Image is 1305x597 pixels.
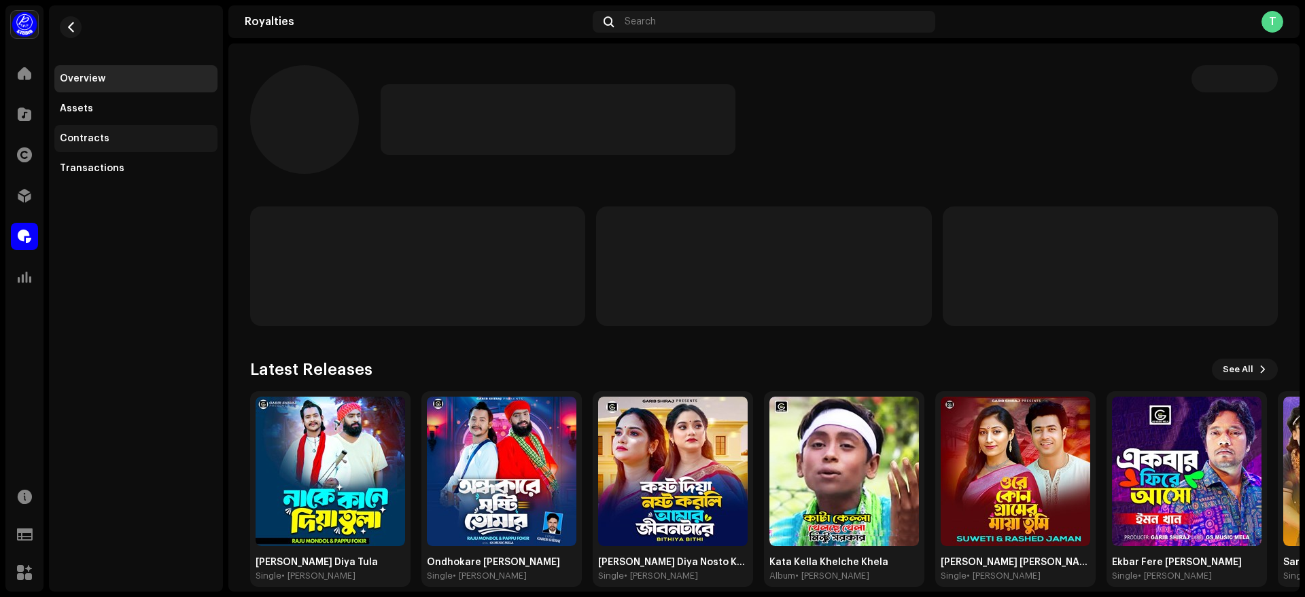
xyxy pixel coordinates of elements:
div: Single [427,571,453,581]
div: Overview [60,73,105,84]
img: b06bd8a0-6152-48ae-8c1b-1b072ccbbf51 [769,397,919,546]
span: See All [1223,356,1253,383]
div: • [PERSON_NAME] [795,571,869,581]
div: Kata Kella Khelche Khela [769,557,919,568]
div: [PERSON_NAME] Diya Nosto Korli [598,557,748,568]
div: Album [769,571,795,581]
re-m-nav-item: Transactions [54,155,217,182]
span: Search [625,16,656,27]
div: • [PERSON_NAME] [453,571,527,581]
img: de8a9f1f-512c-42c9-a025-92a8c06d5f29 [941,397,1090,546]
div: Single [256,571,281,581]
img: 37e38903-5ada-4980-9989-4790dbe3c241 [427,397,576,546]
div: • [PERSON_NAME] [967,571,1041,581]
re-m-nav-item: Overview [54,65,217,92]
div: Contracts [60,133,109,144]
div: • [PERSON_NAME] [281,571,355,581]
div: Single [941,571,967,581]
img: 8aab75db-2eca-4dd6-9468-78ee5ca52309 [256,397,405,546]
img: 4df85388-e806-4927-9102-c7246f0cfeac [598,397,748,546]
re-m-nav-item: Contracts [54,125,217,152]
div: Single [1112,571,1138,581]
div: Ondhokare [PERSON_NAME] [427,557,576,568]
div: Ekbar Fere [PERSON_NAME] [1112,557,1261,568]
h3: Latest Releases [250,359,372,380]
div: Assets [60,103,93,114]
button: See All [1212,359,1278,380]
div: • [PERSON_NAME] [624,571,698,581]
div: T [1261,11,1283,33]
div: Transactions [60,163,124,174]
img: a1dd4b00-069a-4dd5-89ed-38fbdf7e908f [11,11,38,38]
div: Single [598,571,624,581]
div: [PERSON_NAME] Diya Tula [256,557,405,568]
re-m-nav-item: Assets [54,95,217,122]
img: e2dd40a9-5069-4e75-ae96-6fd26102afd5 [1112,397,1261,546]
div: • [PERSON_NAME] [1138,571,1212,581]
div: [PERSON_NAME] [PERSON_NAME] [941,557,1090,568]
div: Royalties [245,16,587,27]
